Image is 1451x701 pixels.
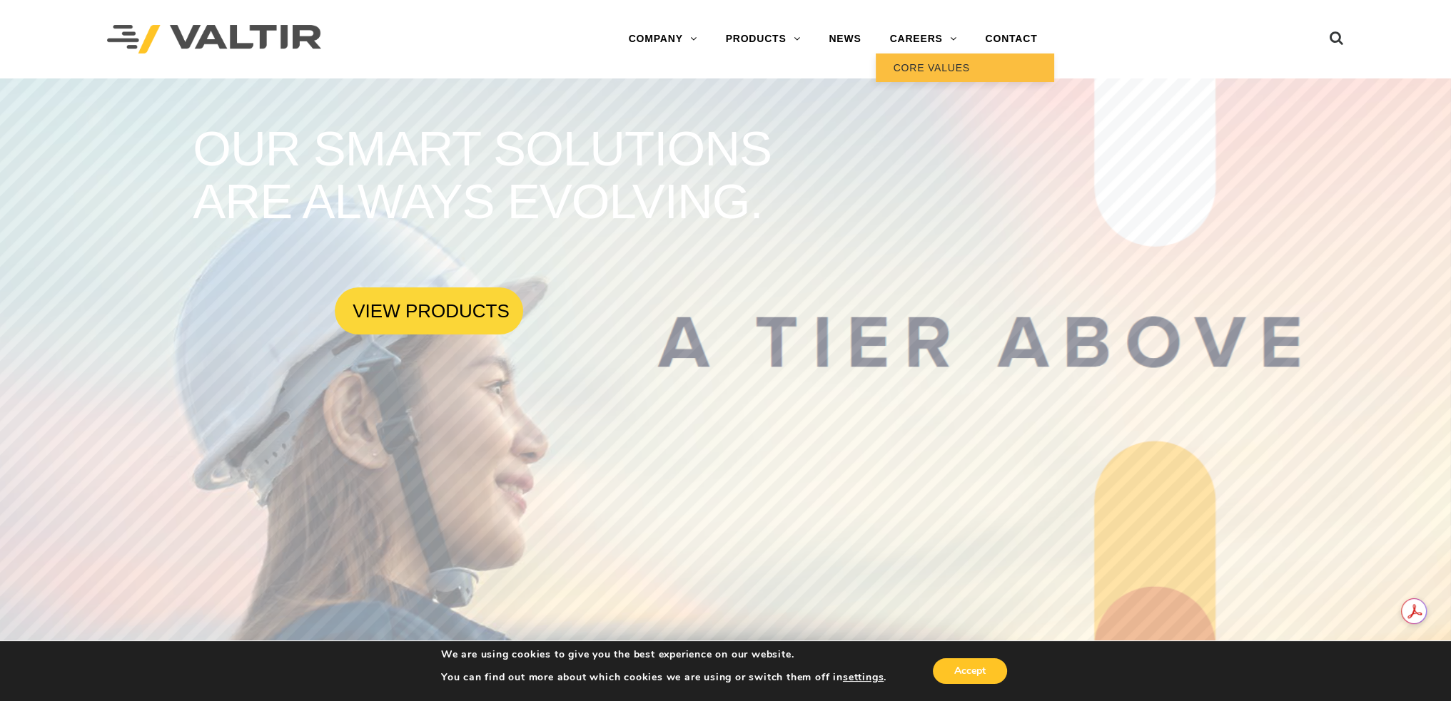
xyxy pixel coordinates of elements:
rs-layer: OUR SMART SOLUTIONS ARE ALWAYS EVOLVING. [193,123,827,229]
a: CONTACT [971,25,1051,53]
button: settings [843,671,884,684]
a: VIEW PRODUCTS [335,287,522,334]
a: CAREERS [876,25,971,53]
button: Accept [933,658,1007,684]
a: NEWS [814,25,875,53]
img: Valtir [107,25,321,54]
a: COMPANY [615,25,712,53]
p: We are using cookies to give you the best experience on our website. [441,648,886,661]
a: CORE VALUES [876,53,1054,82]
p: You can find out more about which cookies we are using or switch them off in . [441,671,886,684]
a: PRODUCTS [712,25,815,53]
